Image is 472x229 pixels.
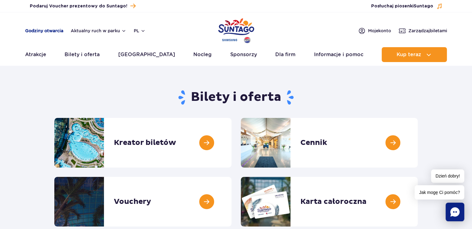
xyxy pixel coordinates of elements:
[30,2,136,10] a: Podaruj Voucher prezentowy do Suntago!
[371,3,433,9] span: Posłuchaj piosenki
[193,47,212,62] a: Nocleg
[230,47,257,62] a: Sponsorzy
[71,28,126,33] button: Aktualny ruch w parku
[275,47,295,62] a: Dla firm
[25,28,63,34] a: Godziny otwarcia
[371,3,443,9] button: Posłuchaj piosenkiSuntago
[368,28,391,34] span: Moje konto
[134,28,146,34] button: pl
[218,16,254,44] a: Park of Poland
[398,27,447,34] a: Zarządzajbiletami
[65,47,100,62] a: Bilety i oferta
[431,169,464,183] span: Dzień dobry!
[25,47,46,62] a: Atrakcje
[382,47,447,62] button: Kup teraz
[415,185,464,200] span: Jak mogę Ci pomóc?
[30,3,127,9] span: Podaruj Voucher prezentowy do Suntago!
[446,203,464,221] div: Chat
[314,47,363,62] a: Informacje i pomoc
[358,27,391,34] a: Mojekonto
[408,28,447,34] span: Zarządzaj biletami
[118,47,175,62] a: [GEOGRAPHIC_DATA]
[397,52,421,57] span: Kup teraz
[414,4,433,8] span: Suntago
[54,89,418,106] h1: Bilety i oferta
